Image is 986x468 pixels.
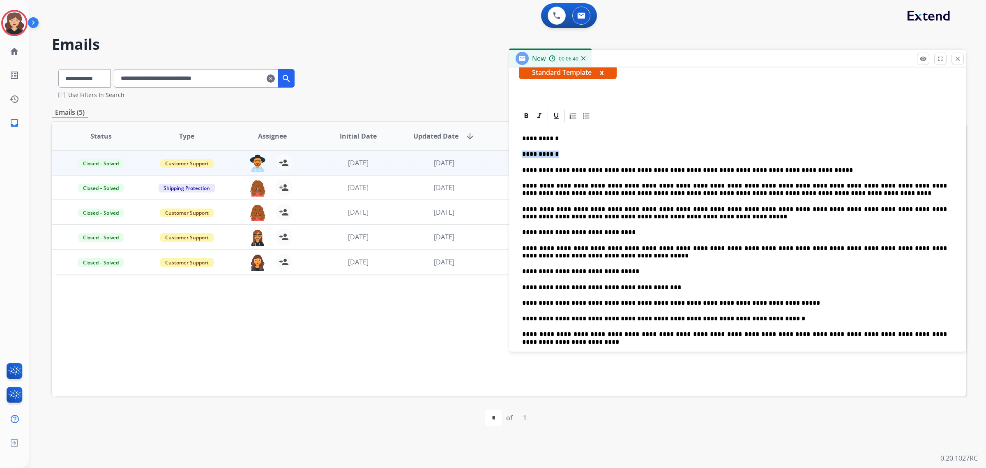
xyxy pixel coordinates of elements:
span: [DATE] [434,158,454,167]
span: Customer Support [160,233,214,242]
span: Status [90,131,112,141]
mat-icon: clear [267,74,275,83]
span: [DATE] [348,208,369,217]
img: agent-avatar [249,204,266,221]
div: Bullet List [580,110,592,122]
span: Updated Date [413,131,458,141]
span: [DATE] [348,158,369,167]
span: Closed – Solved [78,159,124,168]
span: Assignee [258,131,287,141]
span: Shipping Protection [159,184,215,192]
p: 0.20.1027RC [940,453,978,463]
span: [DATE] [348,257,369,266]
span: [DATE] [348,232,369,241]
span: Closed – Solved [78,258,124,267]
span: Initial Date [340,131,377,141]
span: [DATE] [434,257,454,266]
label: Use Filters In Search [68,91,124,99]
h2: Emails [52,36,966,53]
button: x [600,67,604,77]
mat-icon: person_add [279,183,289,192]
img: avatar [3,12,26,35]
mat-icon: fullscreen [937,55,944,63]
span: Type [179,131,194,141]
div: Bold [520,110,532,122]
div: of [506,413,512,423]
span: [DATE] [434,232,454,241]
img: agent-avatar [249,179,266,197]
span: Customer Support [160,258,214,267]
mat-icon: person_add [279,158,289,168]
span: Closed – Solved [78,209,124,217]
div: 1 [516,410,533,426]
span: [DATE] [434,183,454,192]
span: New [532,54,546,63]
mat-icon: arrow_downward [465,131,475,141]
span: 00:06:40 [559,56,578,62]
span: Customer Support [160,209,214,217]
span: Standard Template [519,66,617,79]
img: agent-avatar [249,254,266,271]
p: Emails (5) [52,107,88,118]
div: Underline [550,110,562,122]
img: agent-avatar [249,155,266,172]
div: Ordered List [567,110,579,122]
mat-icon: close [954,55,961,63]
span: Closed – Solved [78,233,124,242]
span: Customer Support [160,159,214,168]
img: agent-avatar [249,229,266,246]
span: [DATE] [434,208,454,217]
mat-icon: inbox [9,118,19,128]
span: [DATE] [348,183,369,192]
mat-icon: history [9,94,19,104]
mat-icon: remove_red_eye [919,55,927,63]
mat-icon: person_add [279,207,289,217]
mat-icon: person_add [279,232,289,242]
mat-icon: search [281,74,291,83]
span: Closed – Solved [78,184,124,192]
mat-icon: home [9,46,19,56]
mat-icon: person_add [279,257,289,267]
mat-icon: list_alt [9,70,19,80]
div: Italic [533,110,546,122]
